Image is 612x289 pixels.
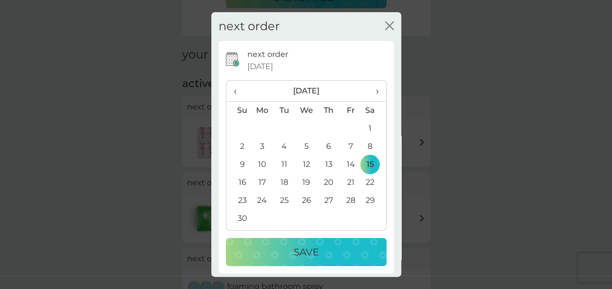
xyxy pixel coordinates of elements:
[226,210,251,228] td: 30
[251,138,274,156] td: 3
[273,138,295,156] td: 4
[295,138,317,156] td: 5
[273,101,295,120] th: Tu
[361,138,386,156] td: 8
[234,81,244,101] span: ‹
[226,174,251,192] td: 16
[317,101,339,120] th: Th
[251,192,274,210] td: 24
[295,101,317,120] th: We
[317,174,339,192] td: 20
[251,174,274,192] td: 17
[226,238,387,266] button: Save
[340,192,362,210] td: 28
[219,19,280,34] h2: next order
[247,60,273,73] span: [DATE]
[273,156,295,174] td: 11
[226,101,251,120] th: Su
[295,156,317,174] td: 12
[251,101,274,120] th: Mo
[361,174,386,192] td: 22
[294,244,319,260] p: Save
[385,21,394,32] button: close
[361,156,386,174] td: 15
[340,174,362,192] td: 21
[317,138,339,156] td: 6
[340,138,362,156] td: 7
[317,192,339,210] td: 27
[273,192,295,210] td: 25
[361,101,386,120] th: Sa
[369,81,378,101] span: ›
[361,120,386,138] td: 1
[226,138,251,156] td: 2
[340,101,362,120] th: Fr
[226,192,251,210] td: 23
[361,192,386,210] td: 29
[295,174,317,192] td: 19
[273,174,295,192] td: 18
[340,156,362,174] td: 14
[251,81,362,102] th: [DATE]
[226,156,251,174] td: 9
[317,156,339,174] td: 13
[295,192,317,210] td: 26
[251,156,274,174] td: 10
[247,48,288,61] p: next order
